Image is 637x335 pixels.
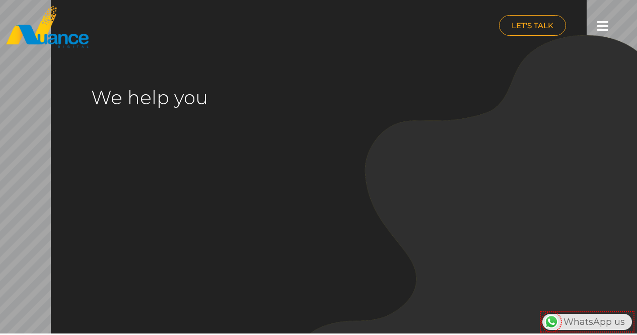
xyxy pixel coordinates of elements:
a: nuance-qatar_logo [5,5,314,49]
img: WhatsApp [543,314,559,330]
div: WhatsApp us [542,314,632,330]
a: LET'S TALK [499,15,566,36]
img: nuance-qatar_logo [5,5,90,49]
a: WhatsAppWhatsApp us [542,316,632,327]
span: LET'S TALK [512,22,553,29]
rs-layer: We help you [91,79,323,116]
